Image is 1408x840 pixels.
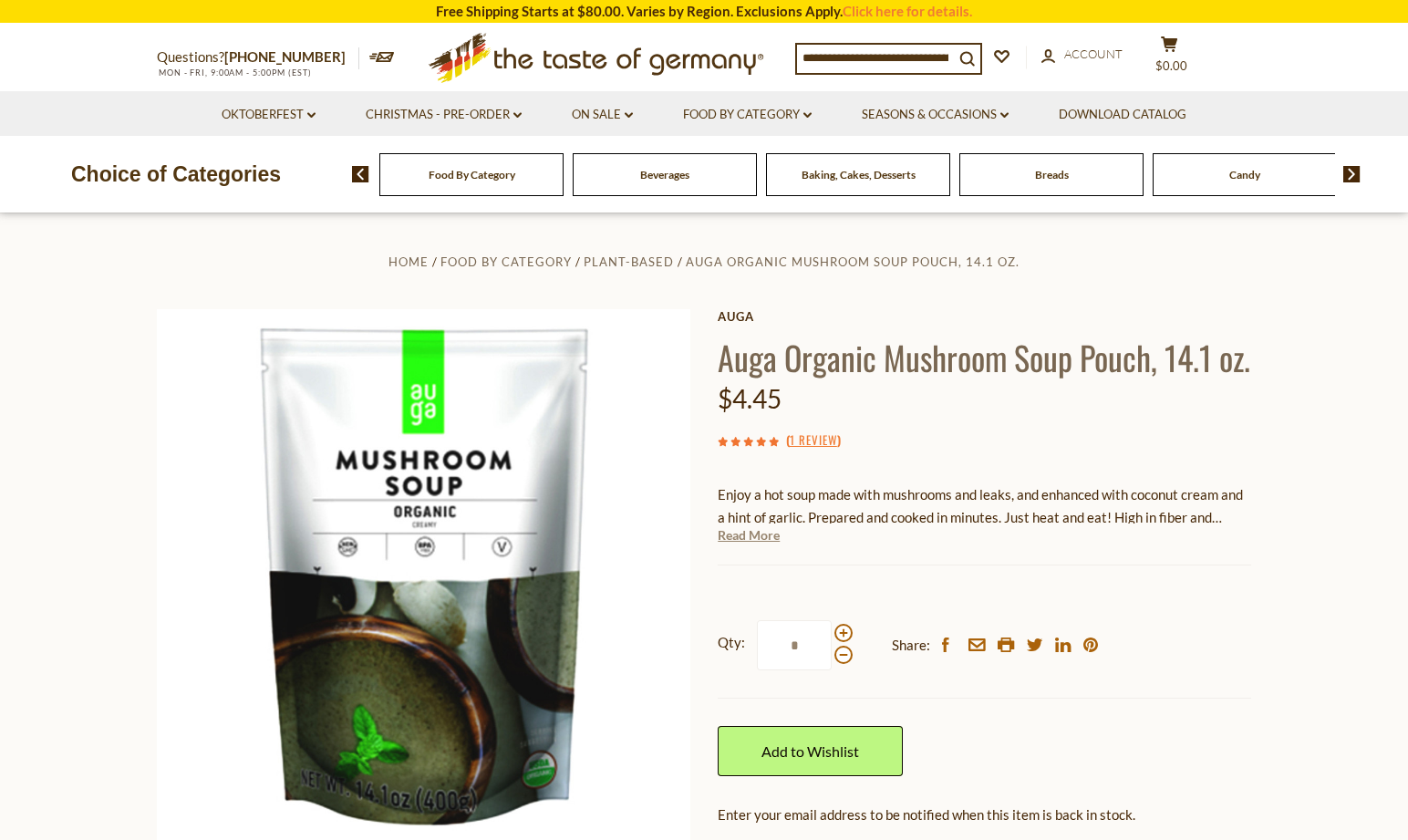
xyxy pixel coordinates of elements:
[862,105,1009,125] a: Seasons & Occasions
[157,67,312,78] span: MON - FRI, 9:00AM - 5:00PM (EST)
[718,726,903,776] a: Add to Wishlist
[1035,168,1069,181] a: Breads
[1155,58,1187,73] span: $0.00
[352,166,369,182] img: previous arrow
[1343,166,1361,182] img: next arrow
[718,631,745,654] strong: Qty:
[572,105,633,125] a: On Sale
[1064,47,1123,61] span: Account
[718,483,1251,529] p: Enjoy a hot soup made with mushrooms and leaks, and enhanced with coconut cream and a hint of gar...
[1229,168,1260,181] a: Candy
[584,254,674,269] a: Plant-Based
[683,105,812,125] a: Food By Category
[388,254,429,269] a: Home
[786,430,841,449] span: ( )
[222,105,316,125] a: Oktoberfest
[224,48,346,65] a: [PHONE_NUMBER]
[718,337,1251,378] h1: Auga Organic Mushroom Soup Pouch, 14.1 oz.
[366,105,522,125] a: Christmas - PRE-ORDER
[686,254,1020,269] a: Auga Organic Mushroom Soup Pouch, 14.1 oz.
[718,526,780,544] a: Read More
[440,254,572,269] a: Food By Category
[718,383,782,414] span: $4.45
[1142,36,1196,81] button: $0.00
[757,620,832,670] input: Qty:
[718,804,1251,826] div: Enter your email address to be notified when this item is back in stock.
[790,430,837,451] a: 1 Review
[1059,105,1186,125] a: Download Catalog
[157,46,359,69] p: Questions?
[843,3,972,19] a: Click here for details.
[640,168,689,181] a: Beverages
[429,168,515,181] a: Food By Category
[802,168,916,181] a: Baking, Cakes, Desserts
[892,634,930,657] span: Share:
[1041,45,1123,65] a: Account
[718,309,1251,324] a: Auga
